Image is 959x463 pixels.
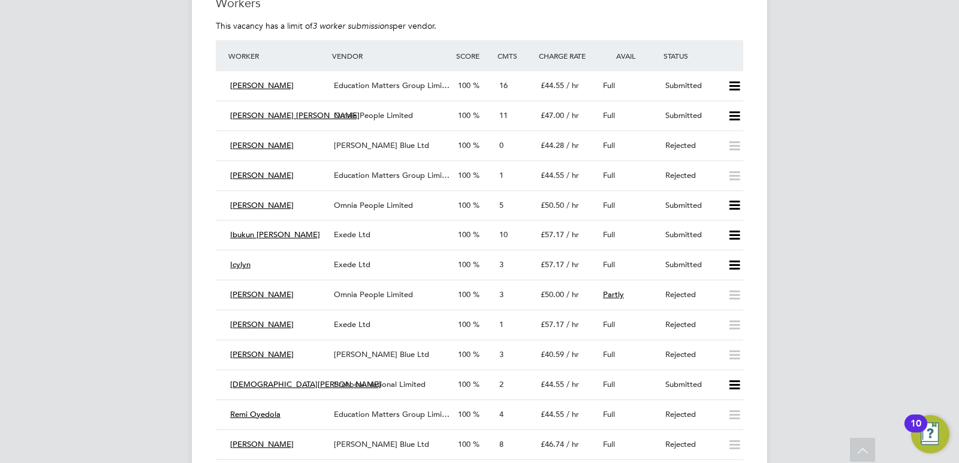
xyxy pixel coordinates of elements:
span: 100 [458,80,471,90]
span: Full [603,319,615,329]
span: [PERSON_NAME] [230,319,294,329]
span: 100 [458,200,471,210]
span: Icylyn [230,259,251,270]
span: [PERSON_NAME] [PERSON_NAME] [230,110,360,120]
span: [PERSON_NAME] [230,80,294,90]
span: / hr [566,200,579,210]
span: Exede Ltd [334,259,370,270]
span: Full [603,439,615,449]
span: Full [603,80,615,90]
div: Status [661,45,743,66]
span: Education Matters Group Limi… [334,170,450,180]
em: 3 worker submissions [312,20,393,31]
span: £44.55 [541,170,564,180]
span: Exede Ltd [334,229,370,240]
span: 5 [499,200,503,210]
span: [DEMOGRAPHIC_DATA][PERSON_NAME] [230,379,381,389]
span: £57.17 [541,229,564,240]
span: Remi Oyedola [230,409,281,419]
span: £44.28 [541,140,564,150]
span: [PERSON_NAME] [230,439,294,449]
span: / hr [566,80,579,90]
div: 10 [910,423,921,439]
span: Omnia People Limited [334,110,413,120]
span: / hr [566,319,579,329]
span: Full [603,110,615,120]
span: £47.00 [541,110,564,120]
div: Vendor [329,45,453,66]
span: [PERSON_NAME] [230,289,294,299]
span: / hr [566,289,579,299]
span: / hr [566,140,579,150]
span: £57.17 [541,259,564,270]
div: Submitted [661,196,723,216]
span: / hr [566,259,579,270]
span: / hr [566,439,579,449]
span: / hr [566,229,579,240]
span: Full [603,229,615,240]
div: Submitted [661,375,723,395]
span: 100 [458,289,471,299]
span: 4 [499,409,503,419]
span: 100 [458,379,471,389]
span: 100 [458,349,471,359]
span: Ibukun [PERSON_NAME] [230,229,320,240]
span: 11 [499,110,508,120]
span: 8 [499,439,503,449]
span: £44.55 [541,379,564,389]
div: Rejected [661,315,723,335]
span: [PERSON_NAME] Blue Ltd [334,439,429,449]
span: £44.55 [541,80,564,90]
span: [PERSON_NAME] Blue Ltd [334,349,429,359]
span: 3 [499,349,503,359]
span: Full [603,379,615,389]
span: 100 [458,439,471,449]
span: Omnia People Limited [334,200,413,210]
span: / hr [566,349,579,359]
span: 3 [499,289,503,299]
span: 16 [499,80,508,90]
span: 1 [499,319,503,329]
span: [PERSON_NAME] [230,349,294,359]
div: Cmts [494,45,536,66]
div: Submitted [661,225,723,245]
div: Submitted [661,106,723,126]
p: This vacancy has a limit of per vendor. [216,20,743,31]
span: Full [603,349,615,359]
div: Avail [598,45,661,66]
span: Exede Ltd [334,319,370,329]
span: Full [603,170,615,180]
div: Rejected [661,435,723,455]
span: 2 [499,379,503,389]
span: 100 [458,259,471,270]
span: / hr [566,379,579,389]
span: 100 [458,409,471,419]
span: 100 [458,319,471,329]
span: 1 [499,170,503,180]
span: 0 [499,140,503,150]
div: Charge Rate [536,45,598,66]
span: Education Matters Group Limi… [334,409,450,419]
span: 10 [499,229,508,240]
span: Full [603,409,615,419]
div: Worker [225,45,329,66]
div: Rejected [661,285,723,305]
button: Open Resource Center, 10 new notifications [911,415,949,453]
span: 100 [458,140,471,150]
span: Full [603,259,615,270]
span: £50.50 [541,200,564,210]
div: Score [453,45,494,66]
div: Rejected [661,345,723,365]
span: [PERSON_NAME] [230,140,294,150]
span: Protocol National Limited [334,379,426,389]
span: 100 [458,170,471,180]
div: Rejected [661,166,723,186]
span: / hr [566,110,579,120]
div: Submitted [661,76,723,96]
span: Partly [603,289,624,299]
span: 100 [458,110,471,120]
span: £57.17 [541,319,564,329]
span: [PERSON_NAME] [230,170,294,180]
span: Education Matters Group Limi… [334,80,450,90]
span: £44.55 [541,409,564,419]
